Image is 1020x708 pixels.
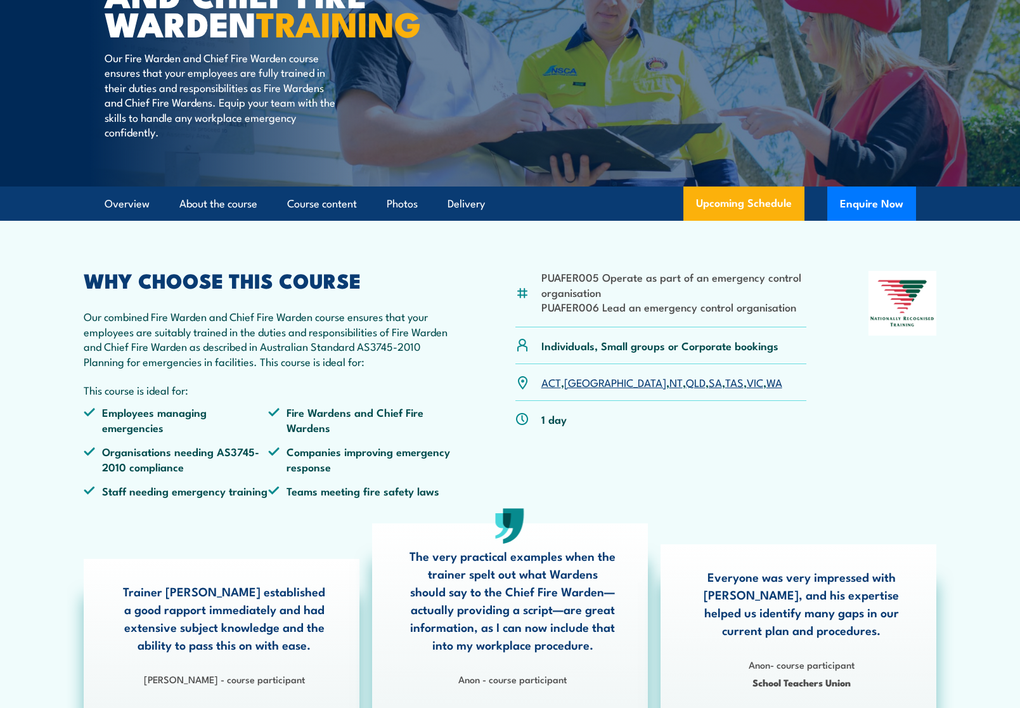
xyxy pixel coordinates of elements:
[410,547,616,653] p: The very practical examples when the trainer spelt out what Wardens should say to the Chief Fire ...
[179,187,257,221] a: About the course
[683,187,804,221] a: Upcoming Schedule
[268,405,453,435] li: Fire Wardens and Chief Fire Wardens
[448,187,485,221] a: Delivery
[268,444,453,474] li: Companies improving emergency response
[749,657,855,671] strong: Anon- course participant
[268,483,453,498] li: Teams meeting fire safety laws
[541,374,561,390] a: ACT
[287,187,357,221] a: Course content
[541,375,782,390] p: , , , , , , ,
[564,374,666,390] a: [GEOGRAPHIC_DATA]
[698,568,905,639] p: Everyone was very impressed with [PERSON_NAME], and his expertise helped us identify many gaps in...
[84,383,454,397] p: This course is ideal for:
[709,374,722,390] a: SA
[747,374,763,390] a: VIC
[725,374,744,390] a: TAS
[84,405,269,435] li: Employees managing emergencies
[84,309,454,369] p: Our combined Fire Warden and Chief Fire Warden course ensures that your employees are suitably tr...
[105,187,150,221] a: Overview
[827,187,916,221] button: Enquire Now
[84,271,454,289] h2: WHY CHOOSE THIS COURSE
[458,672,567,686] strong: Anon - course participant
[144,672,305,686] strong: [PERSON_NAME] - course participant
[84,444,269,474] li: Organisations needing AS3745-2010 compliance
[387,187,418,221] a: Photos
[868,271,937,336] img: Nationally Recognised Training logo.
[541,338,778,353] p: Individuals, Small groups or Corporate bookings
[766,374,782,390] a: WA
[686,374,706,390] a: QLD
[541,299,807,314] li: PUAFER006 Lead an emergency control organisation
[541,270,807,299] li: PUAFER005 Operate as part of an emergency control organisation
[669,374,683,390] a: NT
[84,483,269,498] li: Staff needing emergency training
[105,50,336,139] p: Our Fire Warden and Chief Fire Warden course ensures that your employees are fully trained in the...
[121,582,328,653] p: Trainer [PERSON_NAME] established a good rapport immediately and had extensive subject knowledge ...
[698,675,905,690] span: School Teachers Union
[541,412,567,426] p: 1 day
